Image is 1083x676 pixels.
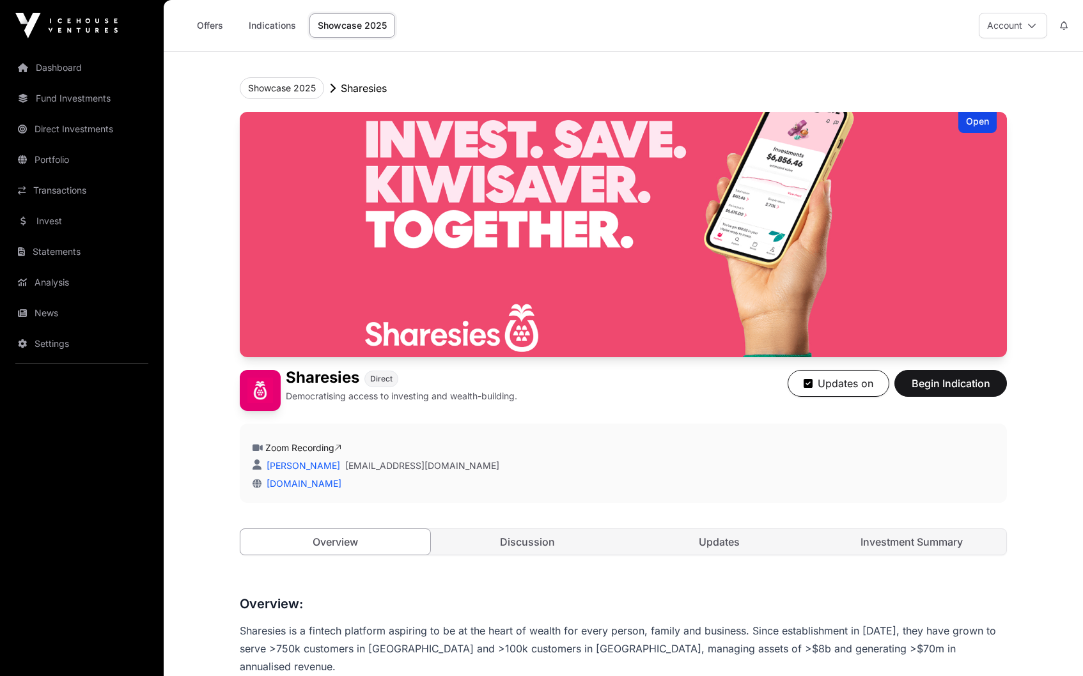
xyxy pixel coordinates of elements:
a: Transactions [10,176,153,204]
a: Invest [10,207,153,235]
span: Begin Indication [910,376,991,391]
a: Dashboard [10,54,153,82]
p: Sharesies [341,81,387,96]
a: Begin Indication [894,383,1007,396]
button: Showcase 2025 [240,77,324,99]
a: Overview [240,528,431,555]
a: Fund Investments [10,84,153,112]
a: Analysis [10,268,153,296]
button: Account [979,13,1047,38]
a: [DOMAIN_NAME] [261,478,341,489]
a: Investment Summary [817,529,1007,555]
img: Icehouse Ventures Logo [15,13,118,38]
button: Updates on [788,370,889,397]
a: Settings [10,330,153,358]
a: Indications [240,13,304,38]
button: Begin Indication [894,370,1007,397]
span: Direct [370,374,393,384]
a: Direct Investments [10,115,153,143]
h3: Overview: [240,594,1007,614]
nav: Tabs [240,529,1006,555]
a: [EMAIL_ADDRESS][DOMAIN_NAME] [345,459,499,472]
a: News [10,299,153,327]
a: Portfolio [10,146,153,174]
p: Democratising access to investing and wealth-building. [286,390,517,403]
a: Offers [184,13,235,38]
a: Zoom Recording [265,442,341,453]
img: Sharesies [240,370,281,411]
iframe: Chat Widget [1019,615,1083,676]
a: Updates [625,529,814,555]
p: Sharesies is a fintech platform aspiring to be at the heart of wealth for every person, family an... [240,622,1007,675]
div: Open [958,112,997,133]
img: Sharesies [240,112,1007,357]
h1: Sharesies [286,370,359,387]
a: Statements [10,238,153,266]
a: Showcase 2025 [309,13,395,38]
a: [PERSON_NAME] [264,460,340,471]
a: Discussion [433,529,623,555]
